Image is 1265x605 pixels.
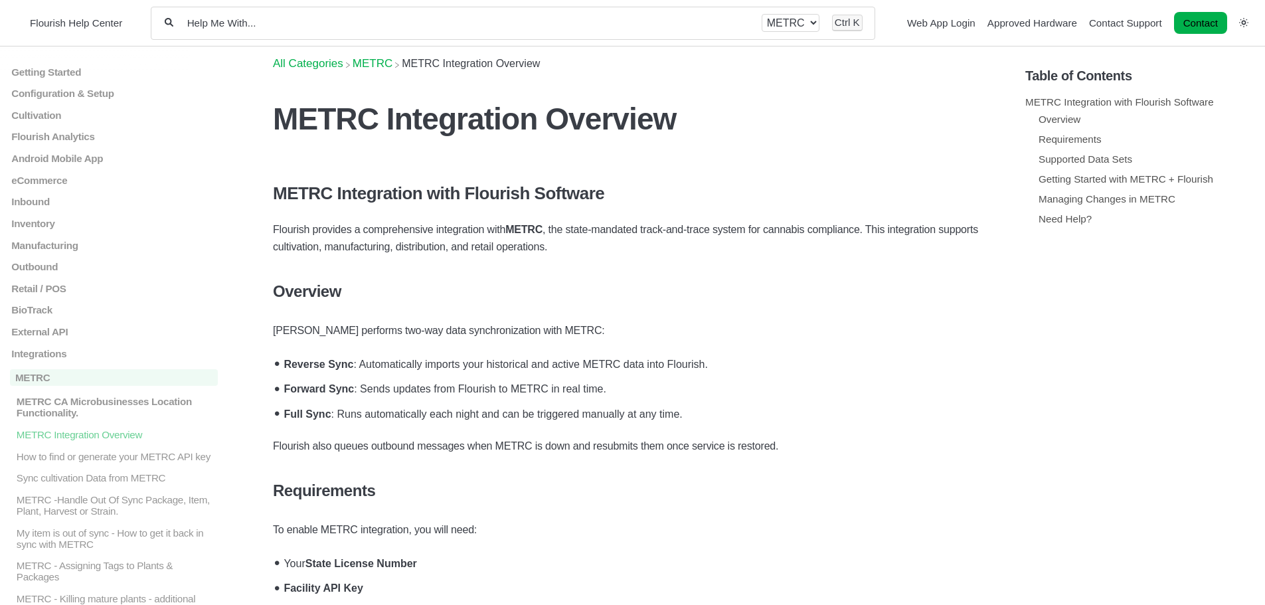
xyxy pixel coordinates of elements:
span: Flourish Help Center [30,17,122,29]
a: METRC CA Microbusinesses Location Functionality. [10,396,218,418]
a: External API [10,326,218,337]
a: Switch dark mode setting [1239,17,1248,28]
p: How to find or generate your METRC API key [15,450,218,462]
a: Flourish Analytics [10,131,218,142]
a: METRC [10,369,218,386]
a: Cultivation [10,110,218,121]
p: Flourish also queues outbound messages when METRC is down and resubmits them once service is rest... [273,438,992,455]
a: Sync cultivation Data from METRC [10,472,218,483]
a: Outbound [10,261,218,272]
li: Contact desktop [1171,14,1230,33]
p: METRC - Assigning Tags to Plants & Packages [15,560,218,582]
li: : Sends updates from Flourish to METRC in real time. [280,375,992,400]
p: [PERSON_NAME] performs two-way data synchronization with METRC: [273,322,992,339]
kbd: Ctrl [835,17,851,28]
h3: METRC Integration with Flourish Software [273,183,992,204]
strong: Reverse Sync [284,359,353,370]
a: Overview [1039,114,1080,125]
a: Inventory [10,218,218,229]
a: Contact [1174,12,1227,34]
p: METRC Integration Overview [15,429,218,440]
strong: State License Number [305,558,417,569]
a: METRC [353,57,392,70]
h4: Requirements [273,481,992,500]
a: Managing Changes in METRC [1039,193,1175,205]
p: METRC -Handle Out Of Sync Package, Item, Plant, Harvest or Strain. [15,494,218,517]
a: METRC Integration with Flourish Software [1025,96,1214,108]
a: Getting Started [10,66,218,77]
span: METRC Integration Overview [402,58,540,69]
p: METRC CA Microbusinesses Location Functionality. [15,396,218,418]
p: My item is out of sync - How to get it back in sync with METRC [15,527,218,549]
a: eCommerce [10,174,218,185]
p: To enable METRC integration, you will need: [273,521,992,539]
a: Contact Support navigation item [1089,17,1162,29]
h5: Table of Contents [1025,68,1255,84]
a: METRC - Assigning Tags to Plants & Packages [10,560,218,582]
strong: Forward Sync [284,383,354,394]
li: Your [280,549,992,574]
a: Need Help? [1039,213,1092,224]
p: Flourish provides a comprehensive integration with , the state-mandated track-and-trace system fo... [273,221,992,256]
kbd: K [853,17,860,28]
a: Integrations [10,347,218,359]
p: Sync cultivation Data from METRC [15,472,218,483]
input: Help Me With... [186,17,749,29]
h1: METRC Integration Overview [273,101,992,137]
a: Inbound [10,196,218,207]
a: METRC Integration Overview [10,429,218,440]
a: BioTrack [10,304,218,315]
a: Requirements [1039,133,1102,145]
a: METRC -Handle Out Of Sync Package, Item, Plant, Harvest or Strain. [10,494,218,517]
a: Manufacturing [10,239,218,250]
strong: METRC [505,224,543,235]
a: Getting Started with METRC + Flourish [1039,173,1213,185]
strong: Facility API Key [284,582,363,594]
li: : Automatically imports your historical and active METRC data into Flourish. [280,350,992,375]
a: Breadcrumb link to All Categories [273,57,343,70]
a: Supported Data Sets [1039,153,1132,165]
a: Approved Hardware navigation item [987,17,1077,29]
img: Flourish Help Center Logo [17,14,23,32]
h4: Overview [273,282,992,301]
a: My item is out of sync - How to get it back in sync with METRC [10,527,218,549]
span: ​METRC [353,57,392,70]
a: Configuration & Setup [10,88,218,99]
a: Retail / POS [10,283,218,294]
a: How to find or generate your METRC API key [10,450,218,462]
a: Web App Login navigation item [907,17,975,29]
span: All Categories [273,57,343,70]
strong: Full Sync [284,408,331,420]
a: Flourish Help Center [17,14,122,32]
a: Android Mobile App [10,153,218,164]
li: : Runs automatically each night and can be triggered manually at any time. [280,400,992,425]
